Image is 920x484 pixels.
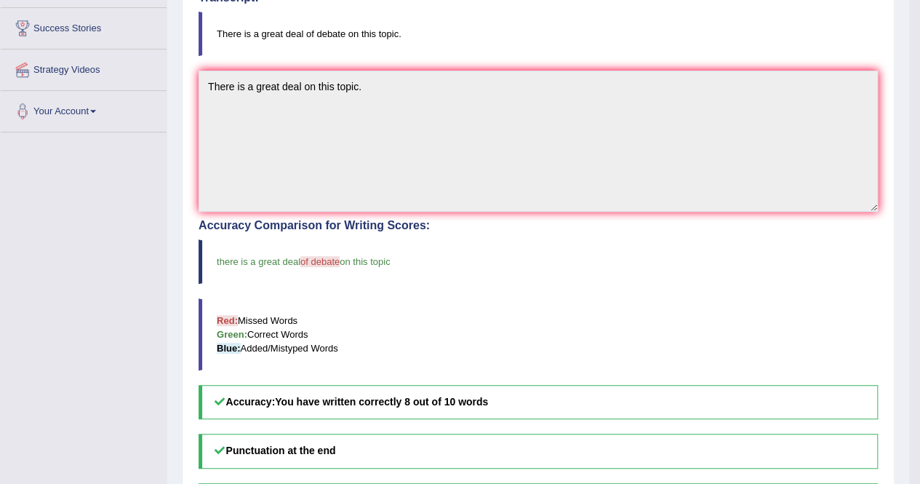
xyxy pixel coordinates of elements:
b: Blue: [217,343,241,354]
blockquote: Missed Words Correct Words Added/Mistyped Words [199,298,878,370]
h5: Accuracy: [199,385,878,419]
b: You have written correctly 8 out of 10 words [275,396,488,408]
a: Your Account [1,91,167,127]
b: Red: [217,315,238,326]
blockquote: There is a great deal of debate on this topic. [199,12,878,56]
h5: Punctuation at the end [199,434,878,468]
a: Success Stories [1,8,167,44]
a: Strategy Videos [1,49,167,86]
span: of debate [300,256,340,267]
b: Green: [217,329,247,340]
h4: Accuracy Comparison for Writing Scores: [199,219,878,232]
span: on this topic [340,256,390,267]
span: there is a great deal [217,256,300,267]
